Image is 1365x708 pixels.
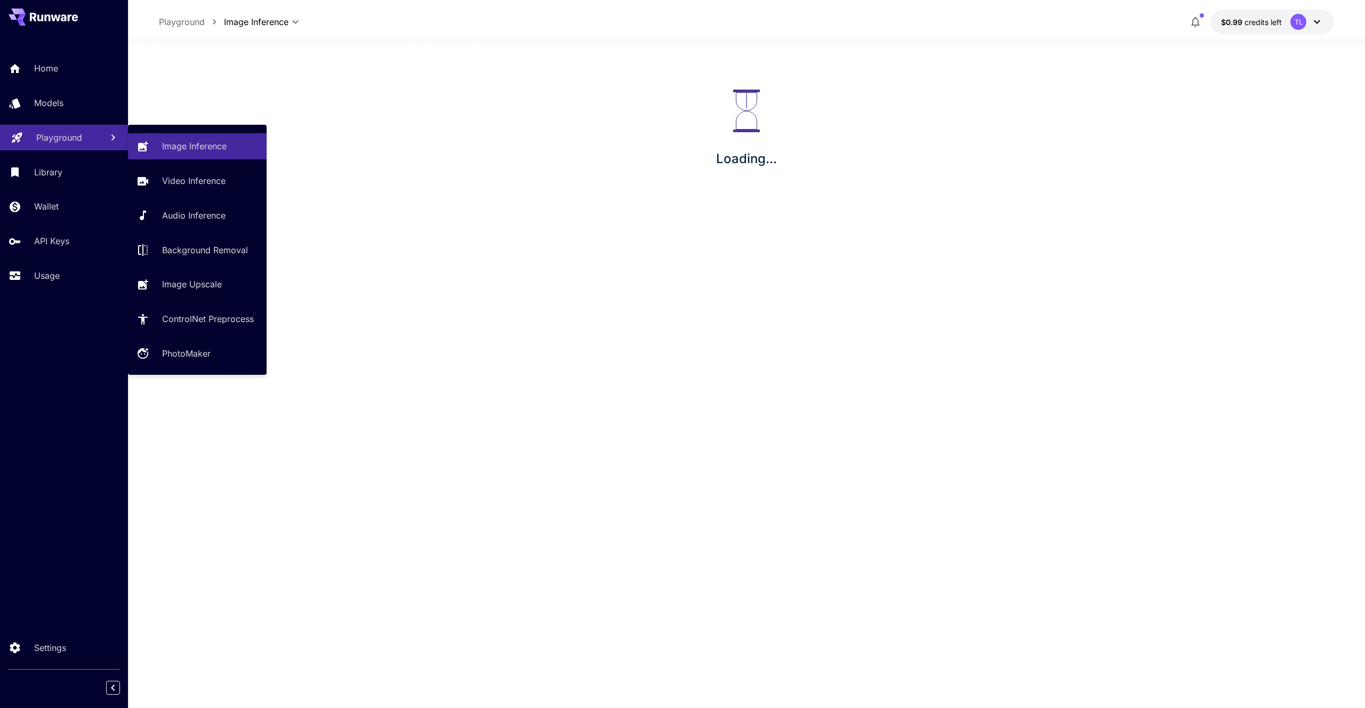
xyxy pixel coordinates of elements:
[128,341,267,367] a: PhotoMaker
[34,62,58,75] p: Home
[162,347,211,360] p: PhotoMaker
[114,678,128,697] div: Collapse sidebar
[128,271,267,297] a: Image Upscale
[34,235,69,247] p: API Keys
[128,306,267,332] a: ControlNet Preprocess
[128,133,267,159] a: Image Inference
[34,96,63,109] p: Models
[128,237,267,263] a: Background Removal
[34,200,59,213] p: Wallet
[1244,18,1282,27] span: credits left
[34,641,66,654] p: Settings
[224,15,288,28] span: Image Inference
[162,244,248,256] p: Background Removal
[1221,18,1244,27] span: $0.99
[716,149,777,168] p: Loading...
[159,15,224,28] nav: breadcrumb
[128,168,267,194] a: Video Inference
[106,681,120,695] button: Collapse sidebar
[1221,17,1282,28] div: $0.98639
[1210,10,1334,34] button: $0.98639
[34,166,62,179] p: Library
[162,312,254,325] p: ControlNet Preprocess
[162,174,226,187] p: Video Inference
[162,278,222,291] p: Image Upscale
[159,15,205,28] p: Playground
[162,140,227,152] p: Image Inference
[36,131,82,144] p: Playground
[162,209,226,222] p: Audio Inference
[1290,14,1306,30] div: TL
[128,203,267,229] a: Audio Inference
[34,269,60,282] p: Usage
